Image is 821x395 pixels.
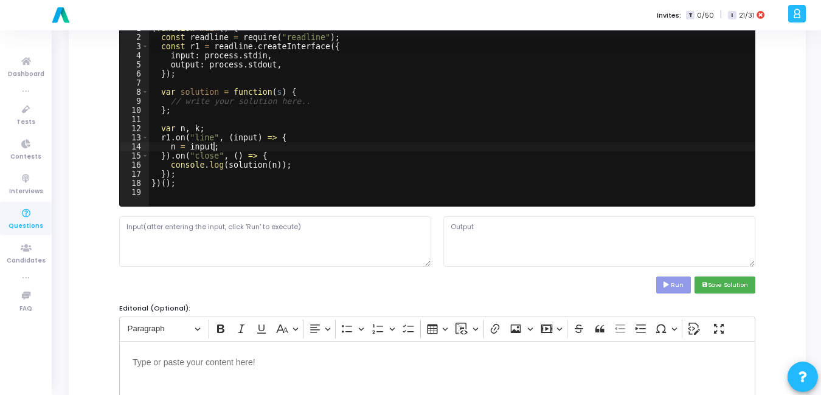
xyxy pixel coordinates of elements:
div: 8 [120,88,149,97]
span: Interviews [9,187,43,197]
div: 15 [120,151,149,160]
span: Dashboard [8,69,44,80]
div: 12 [120,124,149,133]
span: Paragraph [128,321,191,336]
div: Editorial (Optional): [119,303,741,314]
button: saveSave Solution [695,276,755,293]
span: Questions [9,221,43,232]
button: Paragraph [122,320,206,338]
span: I [728,11,736,20]
div: 17 [120,170,149,179]
label: Invites: [657,10,681,21]
div: 14 [120,142,149,151]
span: Contests [10,152,41,162]
div: 7 [120,78,149,88]
div: 2 [120,33,149,42]
div: 13 [120,133,149,142]
div: 16 [120,160,149,170]
span: T [686,11,694,20]
div: 4 [120,51,149,60]
span: | [720,9,722,21]
div: 18 [120,179,149,188]
div: Editor toolbar [119,317,755,340]
div: 3 [120,42,149,51]
span: FAQ [19,304,32,314]
span: 21/31 [739,10,754,21]
div: 6 [120,69,149,78]
span: Candidates [7,256,46,266]
div: 5 [120,60,149,69]
img: logo [49,3,73,27]
div: 11 [120,115,149,124]
i: save [702,282,708,288]
div: 10 [120,106,149,115]
span: 0/50 [697,10,714,21]
span: Tests [16,117,35,128]
div: 19 [120,188,149,197]
button: Run [656,276,691,293]
div: 9 [120,97,149,106]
